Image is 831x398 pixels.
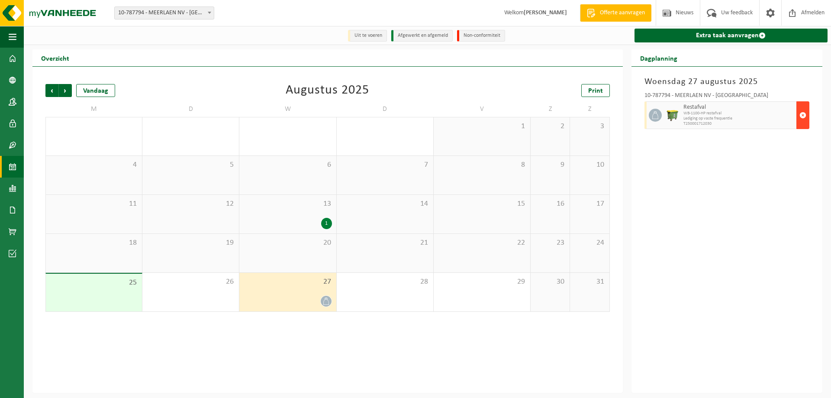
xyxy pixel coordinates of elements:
span: 9 [535,160,565,170]
span: 29 [438,277,526,287]
td: Z [531,101,570,117]
span: 8 [438,160,526,170]
span: 12 [147,199,235,209]
span: 20 [244,238,332,248]
h2: Dagplanning [631,49,686,66]
td: Z [570,101,609,117]
span: 23 [535,238,565,248]
div: 1 [321,218,332,229]
span: 31 [574,277,605,287]
span: 6 [244,160,332,170]
span: 25 [50,278,138,288]
span: T250001712030 [683,121,794,126]
span: 10-787794 - MEERLAEN NV - GENT [115,7,214,19]
span: 5 [147,160,235,170]
span: Restafval [683,104,794,111]
span: 17 [574,199,605,209]
span: 1 [438,122,526,131]
span: 30 [535,277,565,287]
span: 24 [574,238,605,248]
span: 22 [438,238,526,248]
span: 21 [341,238,429,248]
span: Lediging op vaste frequentie [683,116,794,121]
h3: Woensdag 27 augustus 2025 [644,75,809,88]
span: 2 [535,122,565,131]
span: 27 [244,277,332,287]
span: 18 [50,238,138,248]
span: 4 [50,160,138,170]
span: 3 [574,122,605,131]
span: 13 [244,199,332,209]
span: 11 [50,199,138,209]
div: 10-787794 - MEERLAEN NV - [GEOGRAPHIC_DATA] [644,93,809,101]
span: Print [588,87,603,94]
span: 14 [341,199,429,209]
li: Uit te voeren [348,30,387,42]
td: D [337,101,434,117]
span: WB-1100-HP restafval [683,111,794,116]
strong: [PERSON_NAME] [524,10,567,16]
span: 10-787794 - MEERLAEN NV - GENT [114,6,214,19]
a: Offerte aanvragen [580,4,651,22]
span: 16 [535,199,565,209]
span: 10 [574,160,605,170]
td: V [434,101,531,117]
span: 7 [341,160,429,170]
span: 28 [341,277,429,287]
td: W [239,101,336,117]
span: Vorige [45,84,58,97]
h2: Overzicht [32,49,78,66]
a: Extra taak aanvragen [635,29,828,42]
a: Print [581,84,610,97]
div: Vandaag [76,84,115,97]
span: Offerte aanvragen [598,9,647,17]
li: Afgewerkt en afgemeld [391,30,453,42]
img: WB-1100-HPE-GN-51 [666,109,679,122]
td: D [142,101,239,117]
div: Augustus 2025 [286,84,369,97]
span: 19 [147,238,235,248]
span: 15 [438,199,526,209]
span: 26 [147,277,235,287]
td: M [45,101,142,117]
span: Volgende [59,84,72,97]
li: Non-conformiteit [457,30,505,42]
